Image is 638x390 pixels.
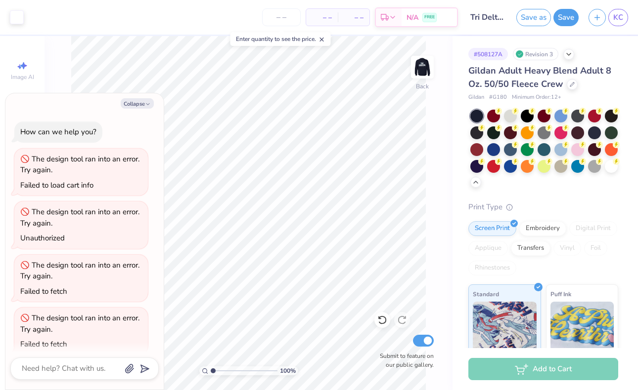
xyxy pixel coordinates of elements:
[20,207,139,228] div: The design tool ran into an error. Try again.
[468,241,508,256] div: Applique
[468,65,611,90] span: Gildan Adult Heavy Blend Adult 8 Oz. 50/50 Fleece Crew
[550,302,614,351] img: Puff Ink
[230,32,331,46] div: Enter quantity to see the price.
[463,7,511,27] input: Untitled Design
[513,48,558,60] div: Revision 3
[473,289,499,299] span: Standard
[374,351,434,369] label: Submit to feature on our public gallery.
[553,9,579,26] button: Save
[20,339,67,349] div: Failed to fetch
[519,221,566,236] div: Embroidery
[11,73,34,81] span: Image AI
[262,8,301,26] input: – –
[468,201,618,213] div: Print Type
[608,9,628,26] a: KC
[20,233,65,243] div: Unauthorized
[280,366,296,375] span: 100 %
[613,12,623,23] span: KC
[473,302,537,351] img: Standard
[416,82,429,91] div: Back
[468,221,516,236] div: Screen Print
[468,48,508,60] div: # 508127A
[412,57,432,77] img: Back
[489,93,507,102] span: # G180
[121,98,154,109] button: Collapse
[584,241,607,256] div: Foil
[20,154,139,175] div: The design tool ran into an error. Try again.
[569,221,617,236] div: Digital Print
[20,260,139,281] div: The design tool ran into an error. Try again.
[512,93,561,102] span: Minimum Order: 12 +
[344,12,364,23] span: – –
[312,12,332,23] span: – –
[20,286,67,296] div: Failed to fetch
[424,14,435,21] span: FREE
[511,241,550,256] div: Transfers
[20,127,96,137] div: How can we help you?
[553,241,581,256] div: Vinyl
[468,261,516,275] div: Rhinestones
[407,12,418,23] span: N/A
[516,9,551,26] button: Save as
[468,93,484,102] span: Gildan
[550,289,571,299] span: Puff Ink
[20,313,139,334] div: The design tool ran into an error. Try again.
[20,180,93,190] div: Failed to load cart info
